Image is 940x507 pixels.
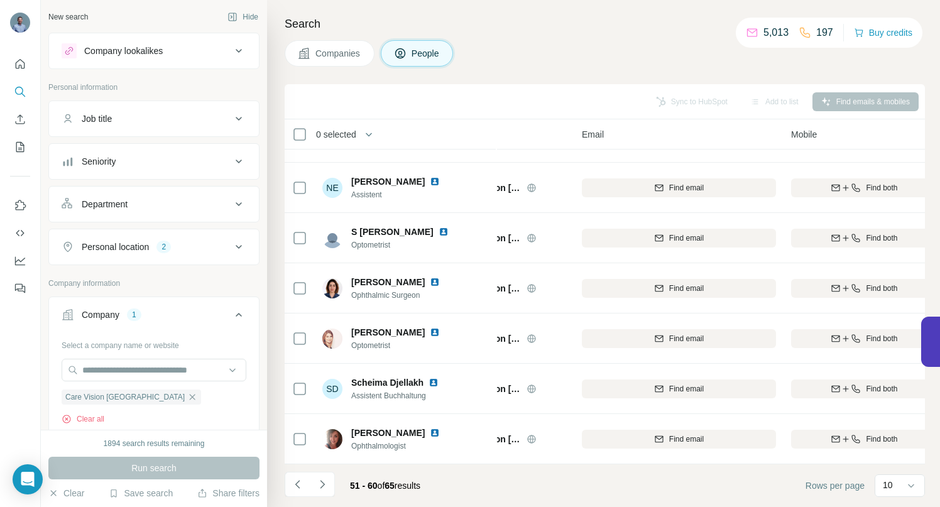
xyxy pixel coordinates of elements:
[866,433,897,445] span: Find both
[791,279,937,298] button: Find both
[378,481,385,491] span: of
[669,383,704,395] span: Find email
[351,427,425,439] span: [PERSON_NAME]
[582,178,776,197] button: Find email
[351,440,455,452] span: Ophthalmologist
[351,290,455,301] span: Ophthalmic Surgeon
[310,472,335,497] button: Navigate to next page
[351,226,434,238] span: S [PERSON_NAME]
[351,175,425,188] span: [PERSON_NAME]
[351,239,464,251] span: Optometrist
[669,182,704,194] span: Find email
[866,182,897,194] span: Find both
[791,430,937,449] button: Find both
[82,241,149,253] div: Personal location
[10,222,30,244] button: Use Surfe API
[429,378,439,388] img: LinkedIn logo
[582,229,776,248] button: Find email
[13,464,43,494] div: Open Intercom Messenger
[48,278,260,289] p: Company information
[322,228,342,248] img: Avatar
[49,104,259,134] button: Job title
[127,309,141,320] div: 1
[10,194,30,217] button: Use Surfe on LinkedIn
[219,8,267,26] button: Hide
[351,326,425,339] span: [PERSON_NAME]
[10,53,30,75] button: Quick start
[385,481,395,491] span: 65
[582,379,776,398] button: Find email
[65,391,185,403] span: Care Vision [GEOGRAPHIC_DATA]
[322,329,342,349] img: Avatar
[48,487,84,499] button: Clear
[49,300,259,335] button: Company1
[791,329,937,348] button: Find both
[430,277,440,287] img: LinkedIn logo
[104,438,205,449] div: 1894 search results remaining
[315,47,361,60] span: Companies
[10,80,30,103] button: Search
[82,198,128,210] div: Department
[322,278,342,298] img: Avatar
[806,479,865,492] span: Rows per page
[10,108,30,131] button: Enrich CSV
[350,481,378,491] span: 51 - 60
[82,112,112,125] div: Job title
[412,47,440,60] span: People
[49,146,259,177] button: Seniority
[10,277,30,300] button: Feedback
[791,178,937,197] button: Find both
[351,340,455,351] span: Optometrist
[197,487,260,499] button: Share filters
[669,232,704,244] span: Find email
[351,189,455,200] span: Assistent
[48,11,88,23] div: New search
[866,333,897,344] span: Find both
[350,481,420,491] span: results
[351,276,425,288] span: [PERSON_NAME]
[883,479,893,491] p: 10
[439,227,449,237] img: LinkedIn logo
[82,308,119,321] div: Company
[285,15,925,33] h4: Search
[322,429,342,449] img: Avatar
[816,25,833,40] p: 197
[322,379,342,399] div: SD
[62,413,104,425] button: Clear all
[582,430,776,449] button: Find email
[49,232,259,262] button: Personal location2
[351,376,424,389] span: Scheima Djellakh
[430,327,440,337] img: LinkedIn logo
[322,178,342,198] div: NE
[430,428,440,438] img: LinkedIn logo
[10,249,30,272] button: Dashboard
[669,283,704,294] span: Find email
[866,283,897,294] span: Find both
[791,128,817,141] span: Mobile
[866,232,897,244] span: Find both
[582,279,776,298] button: Find email
[763,25,789,40] p: 5,013
[49,36,259,66] button: Company lookalikes
[10,13,30,33] img: Avatar
[82,155,116,168] div: Seniority
[48,82,260,93] p: Personal information
[84,45,163,57] div: Company lookalikes
[582,128,604,141] span: Email
[669,333,704,344] span: Find email
[316,128,356,141] span: 0 selected
[109,487,173,499] button: Save search
[866,383,897,395] span: Find both
[351,390,454,401] span: Assistent Buchhaltung
[791,379,937,398] button: Find both
[285,472,310,497] button: Navigate to previous page
[791,229,937,248] button: Find both
[10,136,30,158] button: My lists
[49,189,259,219] button: Department
[430,177,440,187] img: LinkedIn logo
[156,241,171,253] div: 2
[854,24,912,41] button: Buy credits
[669,433,704,445] span: Find email
[582,329,776,348] button: Find email
[62,335,246,351] div: Select a company name or website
